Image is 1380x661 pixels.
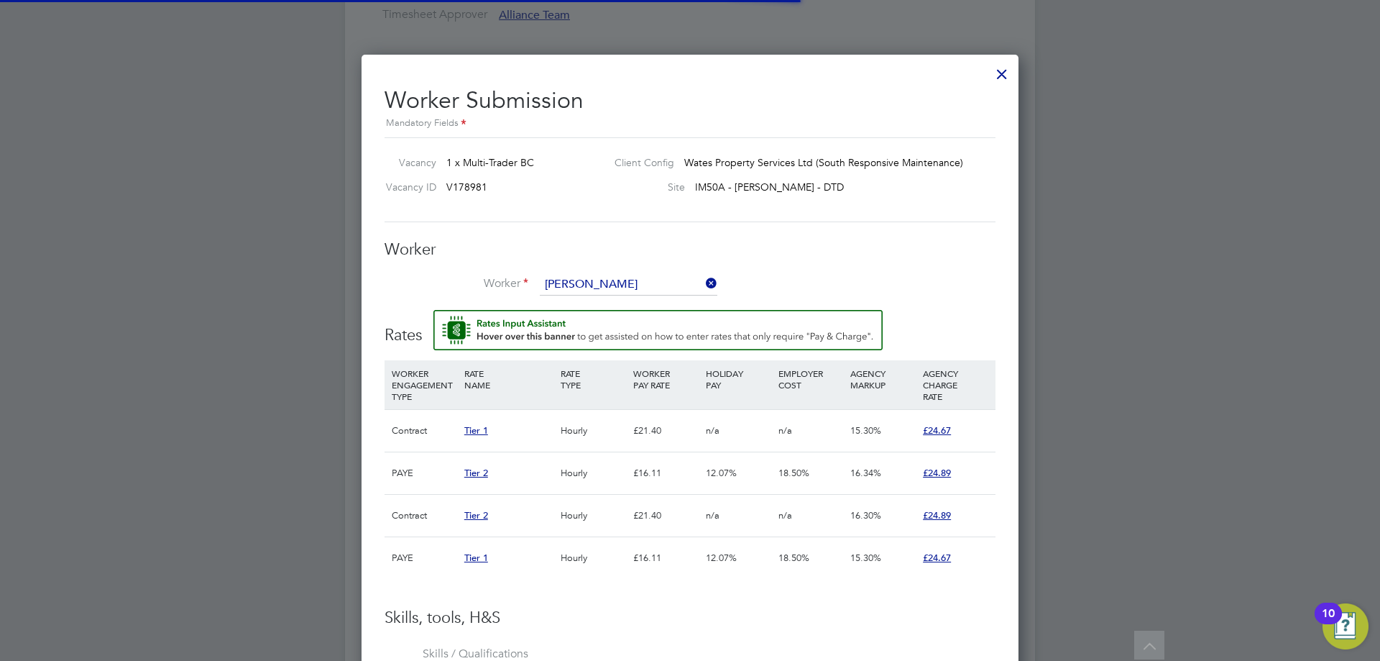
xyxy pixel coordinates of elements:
span: IM50A - [PERSON_NAME] - DTD [695,181,844,193]
div: EMPLOYER COST [775,360,847,398]
div: RATE NAME [461,360,557,398]
span: Wates Property Services Ltd (South Responsive Maintenance) [684,156,963,169]
input: Search for... [540,274,717,296]
div: £16.11 [630,452,702,494]
div: RATE TYPE [557,360,630,398]
span: n/a [778,424,792,437]
div: £16.11 [630,537,702,579]
div: PAYE [388,452,461,494]
div: Contract [388,495,461,537]
span: 12.07% [706,552,737,564]
div: £21.40 [630,495,702,537]
span: 16.30% [850,509,881,521]
div: Hourly [557,452,630,494]
label: Client Config [603,156,674,169]
span: 12.07% [706,467,737,479]
span: £24.67 [923,552,951,564]
div: Mandatory Fields [385,116,995,132]
button: Open Resource Center, 10 new notifications [1322,603,1368,649]
span: Tier 1 [464,552,488,564]
div: HOLIDAY PAY [702,360,775,398]
span: 15.30% [850,424,881,437]
span: £24.89 [923,467,951,479]
span: 18.50% [778,552,809,564]
span: 18.50% [778,467,809,479]
h3: Rates [385,310,995,346]
div: AGENCY CHARGE RATE [919,360,992,409]
div: Hourly [557,537,630,579]
span: £24.89 [923,509,951,521]
span: Tier 1 [464,424,488,437]
span: n/a [706,424,719,437]
h3: Skills, tools, H&S [385,608,995,629]
label: Site [603,181,685,193]
div: Hourly [557,495,630,537]
div: Contract [388,410,461,452]
span: n/a [778,509,792,521]
span: 1 x Multi-Trader BC [446,156,534,169]
button: Rate Assistant [433,310,883,350]
span: V178981 [446,181,487,193]
label: Vacancy [379,156,436,169]
label: Worker [385,276,528,291]
div: Hourly [557,410,630,452]
span: n/a [706,509,719,521]
span: 16.34% [850,467,881,479]
span: £24.67 [923,424,951,437]
label: Vacancy ID [379,181,436,193]
div: AGENCY MARKUP [847,360,919,398]
h3: Worker [385,240,995,260]
div: WORKER ENGAGEMENT TYPE [388,360,461,409]
div: 10 [1322,614,1335,632]
div: £21.40 [630,410,702,452]
span: Tier 2 [464,509,488,521]
span: 15.30% [850,552,881,564]
h2: Worker Submission [385,75,995,132]
div: PAYE [388,537,461,579]
span: Tier 2 [464,467,488,479]
div: WORKER PAY RATE [630,360,702,398]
